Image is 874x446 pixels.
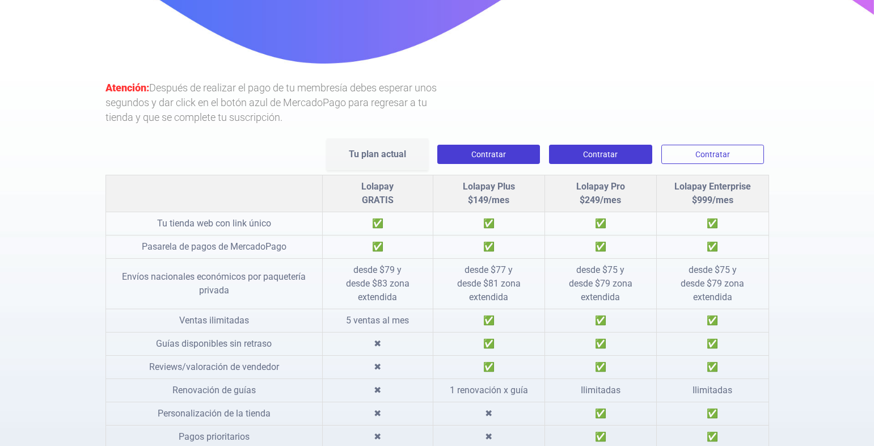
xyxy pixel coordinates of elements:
[105,235,322,259] td: Pasarela de pagos de MercadoPago
[322,356,433,379] td: ✖
[105,309,322,333] td: Ventas ilimitadas
[437,145,540,164] a: Contratar
[544,175,656,212] th: Lolapay Pro $249/mes
[105,402,322,426] td: Personalización de la tienda
[661,145,764,164] a: Contratar
[549,145,652,164] a: Contratar
[433,356,544,379] td: ✅
[657,175,769,212] th: Lolapay Enterprise $999/mes
[105,379,322,402] td: Renovación de guías
[433,402,544,426] td: ✖
[105,356,322,379] td: Reviews/valoración de vendedor
[322,259,433,309] td: desde $79 y desde $83 zona extendida
[322,175,433,212] th: Lolapay GRATIS
[433,379,544,402] td: 1 renovación x guía
[657,356,769,379] td: ✅
[433,309,544,333] td: ✅
[544,333,656,356] td: ✅
[105,259,322,309] td: Envíos nacionales económicos por paquetería privada
[105,212,322,235] td: Tu tienda web con link único
[657,259,769,309] td: desde $75 y desde $79 zona extendida
[105,81,149,95] span: Atención:
[544,402,656,426] td: ✅
[544,259,656,309] td: desde $75 y desde $79 zona extendida
[544,235,656,259] td: ✅
[544,356,656,379] td: ✅
[544,212,656,235] td: ✅
[105,333,322,356] td: Guías disponibles sin retraso
[349,149,406,159] b: Tu plan actual
[433,259,544,309] td: desde $77 y desde $81 zona extendida
[657,212,769,235] td: ✅
[322,235,433,259] td: ✅
[657,333,769,356] td: ✅
[322,309,433,333] td: 5 ventas al mes
[544,309,656,333] td: ✅
[657,309,769,333] td: ✅
[105,81,437,125] p: Después de realizar el pago de tu membresía debes esperar unos segundos y dar click en el botón a...
[657,235,769,259] td: ✅
[433,175,544,212] th: Lolapay Plus $149/mes
[657,402,769,426] td: ✅
[433,235,544,259] td: ✅
[322,212,433,235] td: ✅
[433,212,544,235] td: ✅
[322,402,433,426] td: ✖
[544,379,656,402] td: Ilimitadas
[433,333,544,356] td: ✅
[322,379,433,402] td: ✖
[657,379,769,402] td: Ilimitadas
[322,333,433,356] td: ✖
